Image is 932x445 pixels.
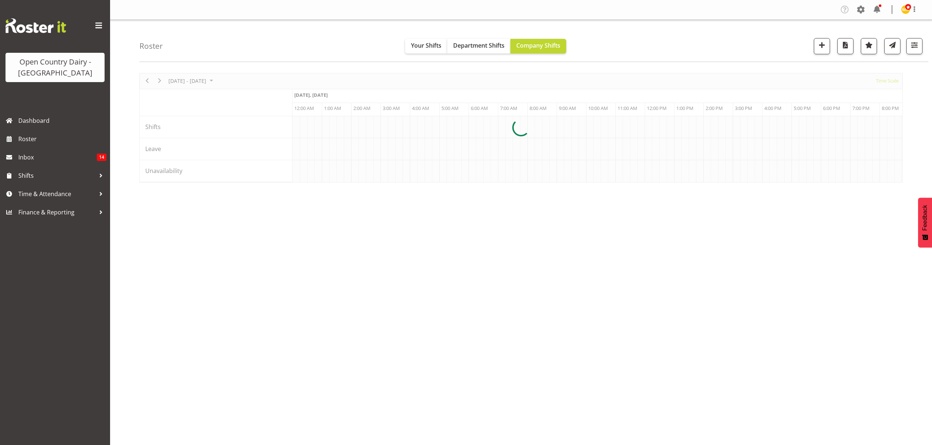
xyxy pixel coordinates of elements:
button: Filter Shifts [906,38,922,54]
img: Rosterit website logo [6,18,66,33]
span: Inbox [18,152,97,163]
div: Open Country Dairy - [GEOGRAPHIC_DATA] [13,56,97,78]
button: Download a PDF of the roster according to the set date range. [837,38,853,54]
img: milk-reception-awarua7542.jpg [901,5,910,14]
span: Feedback [922,205,928,231]
span: Shifts [18,170,95,181]
span: Company Shifts [516,41,560,49]
button: Add a new shift [814,38,830,54]
span: 14 [97,154,106,161]
button: Send a list of all shifts for the selected filtered period to all rostered employees. [884,38,900,54]
h4: Roster [139,42,163,50]
span: Department Shifts [453,41,505,49]
span: Time & Attendance [18,188,95,199]
button: Company Shifts [510,39,566,54]
button: Department Shifts [447,39,510,54]
button: Your Shifts [405,39,447,54]
span: Finance & Reporting [18,207,95,218]
span: Dashboard [18,115,106,126]
span: Roster [18,133,106,144]
button: Highlight an important date within the roster. [861,38,877,54]
button: Feedback - Show survey [918,198,932,247]
span: Your Shifts [411,41,441,49]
